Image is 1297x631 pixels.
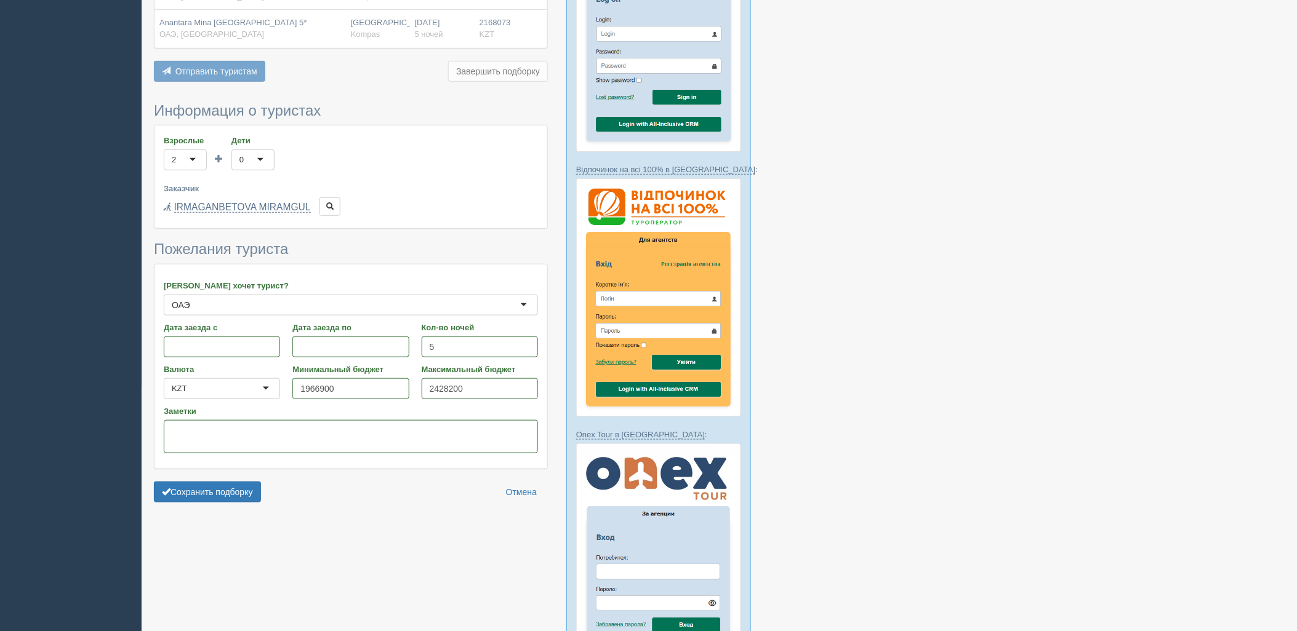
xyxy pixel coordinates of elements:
label: Максимальный бюджет [422,363,538,375]
label: Минимальный бюджет [292,363,409,375]
label: Валюта [164,363,280,375]
div: ОАЭ [172,299,190,311]
span: Отправить туристам [175,66,257,76]
p: : [576,429,741,440]
span: Anantara Mina [GEOGRAPHIC_DATA] 5* [159,18,307,27]
a: IRMAGANBETOVA MIRAMGUL [174,202,311,213]
div: 0 [239,154,244,166]
label: Дата заезда с [164,322,280,333]
button: Завершить подборку [448,61,548,82]
span: ОАЭ, [GEOGRAPHIC_DATA] [159,30,264,39]
img: %D0%B2%D1%96%D0%B4%D0%BF%D0%BE%D1%87%D0%B8%D0%BD%D0%BE%D0%BA-%D0%BD%D0%B0-%D0%B2%D1%81%D1%96-100-... [576,178,741,417]
button: Сохранить подборку [154,482,261,502]
span: KZT [480,30,495,39]
p: : [576,164,741,175]
label: Заказчик [164,183,538,194]
div: [DATE] [415,17,470,40]
span: 2168073 [480,18,511,27]
label: [PERSON_NAME] хочет турист? [164,280,538,292]
a: Onex Tour в [GEOGRAPHIC_DATA] [576,430,705,440]
span: Kompas [351,30,380,39]
a: Відпочинок на всі 100% в [GEOGRAPHIC_DATA] [576,165,755,175]
div: [GEOGRAPHIC_DATA] [351,17,405,40]
label: Дети [231,135,275,146]
input: 7-10 или 7,10,14 [422,336,538,357]
span: 5 ночей [415,30,443,39]
label: Взрослые [164,135,207,146]
span: Пожелания туриста [154,240,288,257]
label: Кол-во ночей [422,322,538,333]
h3: Информация о туристах [154,103,548,119]
label: Дата заезда по [292,322,409,333]
label: Заметки [164,405,538,417]
div: KZT [172,383,187,395]
button: Отправить туристам [154,61,265,82]
div: 2 [172,154,176,166]
a: Отмена [498,482,545,502]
